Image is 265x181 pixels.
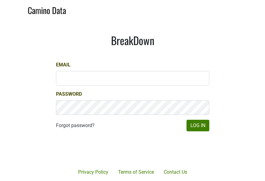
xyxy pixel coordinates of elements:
[56,90,82,98] label: Password
[56,61,71,69] label: Email
[56,122,95,129] a: Forgot password?
[28,2,66,17] a: Camino Data
[56,34,209,47] h1: BreakDown
[73,166,113,178] a: Privacy Policy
